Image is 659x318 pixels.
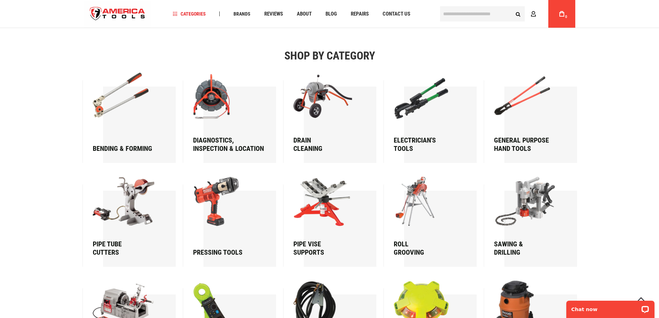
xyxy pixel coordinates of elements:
a: Pipe ViseSupports [293,177,360,256]
span: Brands [234,11,250,16]
img: America Tools [84,1,151,27]
a: Reviews [261,9,286,19]
span: Categories [173,11,206,16]
div: Roll Grooving [394,240,460,256]
a: Pipe TubeCutters [93,177,159,256]
span: Blog [326,11,337,17]
a: Bending & forming [93,73,159,152]
iframe: LiveChat chat widget [562,296,659,318]
a: Diagnostics, Inspection & Location [193,73,265,152]
div: Bending & forming [93,144,159,153]
span: About [297,11,312,17]
a: Brands [230,9,254,19]
div: Diagnostics, Inspection & Location [193,136,265,153]
a: DrainCleaning [293,73,360,152]
div: Pressing Tools [193,248,259,256]
a: Sawing &Drilling [494,177,560,256]
a: Pressing Tools [193,177,259,256]
a: Blog [322,9,340,19]
a: RollGrooving [394,177,460,256]
a: Repairs [348,9,372,19]
div: Electrician's Tools [394,136,460,153]
a: Contact Us [379,9,413,19]
span: Repairs [351,11,369,17]
span: Reviews [264,11,283,17]
div: Drain Cleaning [293,136,360,153]
div: Pipe Tube Cutters [93,240,159,256]
button: Search [512,7,525,20]
div: Shop by category [82,49,577,62]
a: store logo [84,1,151,27]
div: General Purpose Hand Tools [494,136,560,153]
div: Sawing & Drilling [494,240,560,256]
a: Electrician'sTools [394,73,460,152]
a: About [294,9,315,19]
div: Pipe Vise Supports [293,240,360,256]
span: 0 [565,15,567,19]
span: Contact Us [383,11,410,17]
a: Categories [170,9,209,19]
a: General PurposeHand Tools [494,73,560,152]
